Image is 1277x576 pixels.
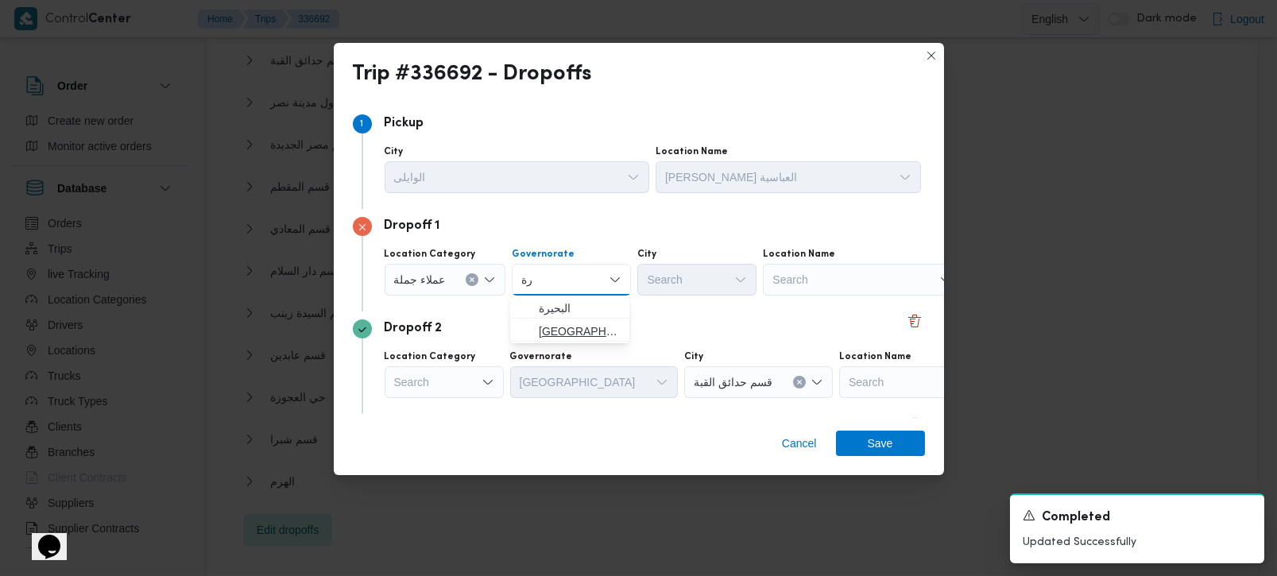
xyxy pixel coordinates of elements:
[385,248,476,261] label: Location Category
[16,512,67,560] iframe: chat widget
[510,296,629,319] button: البحيرة
[353,62,593,87] div: Trip #336692 - Dropoffs
[734,273,747,286] button: Open list of options
[394,270,446,288] span: عملاء جملة
[385,319,443,338] p: Dropoff 2
[627,171,640,184] button: Open list of options
[811,376,823,389] button: Open list of options
[385,217,440,236] p: Dropoff 1
[483,273,496,286] button: Open list of options
[520,373,636,390] span: [GEOGRAPHIC_DATA]
[782,434,817,453] span: Cancel
[385,145,404,158] label: City
[763,248,835,261] label: Location Name
[793,376,806,389] button: Clear input
[510,350,573,363] label: Governorate
[358,222,367,232] svg: Step 2 has errors
[539,299,620,318] span: البحيرة
[512,248,575,261] label: Governorate
[385,350,476,363] label: Location Category
[539,322,620,341] span: [GEOGRAPHIC_DATA]
[1023,534,1252,551] p: Updated Successfully
[482,376,494,389] button: Open list of options
[656,145,728,158] label: Location Name
[905,311,924,331] button: Delete
[868,431,893,456] span: Save
[1042,508,1110,528] span: Completed
[899,171,911,184] button: Open list of options
[466,273,478,286] button: Clear input
[394,168,426,185] span: الوايلى
[358,325,367,334] svg: Step 3 is complete
[385,114,424,133] p: Pickup
[922,46,941,65] button: Closes this modal window
[839,350,911,363] label: Location Name
[939,273,952,286] button: Open list of options
[665,168,797,185] span: [PERSON_NAME] العباسية
[776,431,823,456] button: Cancel
[510,319,629,342] button: القاهرة
[1023,508,1252,528] div: Notification
[836,431,925,456] button: Save
[694,373,772,390] span: قسم حدائق القبة
[684,350,703,363] label: City
[637,248,656,261] label: City
[609,273,621,286] button: Close list of options
[361,119,364,129] span: 1
[656,376,668,389] button: Open list of options
[905,414,924,433] button: Delete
